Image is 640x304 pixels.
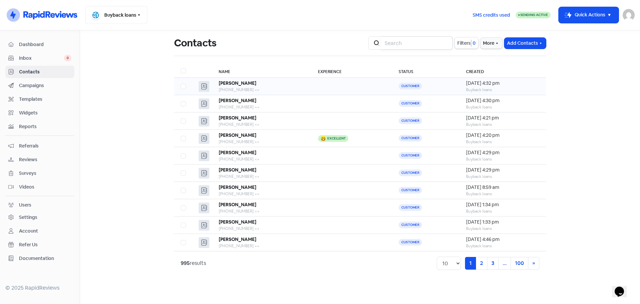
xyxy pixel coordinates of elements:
span: Widgets [19,109,71,116]
div: Buyback loans [466,121,539,127]
b: [PERSON_NAME] [219,202,256,208]
div: [DATE] 1:33 pm [466,219,539,226]
div: [PHONE_NUMBER] <> [219,208,305,214]
div: [DATE] 4:32 pm [466,80,539,87]
span: Contacts [19,68,71,75]
div: © 2025 RapidReviews [5,284,74,292]
span: Reports [19,123,71,130]
input: Search [381,36,453,50]
button: Buyback loans [85,6,147,24]
div: Buyback loans [466,208,539,214]
div: [DATE] 4:20 pm [466,132,539,139]
a: Dashboard [5,38,74,51]
div: Buyback loans [466,174,539,180]
button: Add Contacts [504,38,546,49]
div: [PHONE_NUMBER] <> [219,104,305,110]
b: [PERSON_NAME] [219,132,256,138]
span: Sending Active [520,13,548,17]
span: Customer [399,170,422,176]
div: Buyback loans [466,87,539,93]
a: Account [5,225,74,237]
b: [PERSON_NAME] [219,184,256,190]
img: User [623,9,635,21]
a: Referrals [5,140,74,152]
div: [DATE] 4:30 pm [466,97,539,104]
a: Documentation [5,252,74,265]
span: Surveys [19,170,71,177]
a: Surveys [5,167,74,180]
a: Users [5,199,74,211]
div: Buyback loans [466,191,539,197]
div: [PHONE_NUMBER] <> [219,226,305,232]
a: Refer Us [5,239,74,251]
div: [DATE] 8:59 am [466,184,539,191]
span: Reviews [19,156,71,163]
a: 3 [487,257,499,270]
a: Inbox 0 [5,52,74,64]
span: Inbox [19,55,64,62]
div: Buyback loans [466,139,539,145]
span: SMS credits used [473,12,510,19]
a: ... [498,257,511,270]
div: Buyback loans [466,226,539,232]
span: Customer [399,187,422,194]
b: [PERSON_NAME] [219,115,256,121]
div: [DATE] 1:34 pm [466,201,539,208]
a: Settings [5,211,74,224]
div: Buyback loans [466,243,539,249]
a: Reports [5,120,74,133]
span: 0 [64,55,71,61]
div: [PHONE_NUMBER] <> [219,174,305,180]
span: Campaigns [19,82,71,89]
div: [DATE] 4:29 pm [466,149,539,156]
div: Buyback loans [466,104,539,110]
b: [PERSON_NAME] [219,97,256,103]
div: [PHONE_NUMBER] <> [219,243,305,249]
div: [DATE] 4:46 pm [466,236,539,243]
div: results [181,259,206,267]
span: » [532,260,535,267]
div: [DATE] 4:21 pm [466,114,539,121]
h1: Contacts [174,32,216,54]
span: 0 [471,40,476,47]
th: Experience [311,64,392,78]
a: Videos [5,181,74,193]
span: Customer [399,222,422,228]
button: Filters0 [455,37,478,49]
span: Documentation [19,255,71,262]
a: Sending Active [516,11,551,19]
a: Campaigns [5,79,74,92]
iframe: chat widget [612,277,633,297]
th: Status [392,64,460,78]
div: [DATE] 4:29 pm [466,167,539,174]
div: [PHONE_NUMBER] <> [219,87,305,93]
a: Next [528,257,539,270]
a: Contacts [5,66,74,78]
button: More [480,38,502,49]
b: [PERSON_NAME] [219,80,256,86]
a: Widgets [5,107,74,119]
span: Videos [19,184,71,191]
a: 100 [511,257,528,270]
div: Users [19,202,31,209]
span: Dashboard [19,41,71,48]
a: Templates [5,93,74,105]
a: 2 [476,257,487,270]
span: Customer [399,135,422,141]
div: [PHONE_NUMBER] <> [219,156,305,162]
a: 1 [465,257,476,270]
th: Name [212,64,311,78]
div: [PHONE_NUMBER] <> [219,139,305,145]
div: [PHONE_NUMBER] <> [219,121,305,127]
span: Customer [399,83,422,89]
span: Customer [399,152,422,159]
strong: 995 [181,260,190,267]
b: [PERSON_NAME] [219,167,256,173]
button: Quick Actions [559,7,619,23]
span: Customer [399,239,422,246]
div: Buyback loans [466,156,539,162]
span: Customer [399,117,422,124]
div: Excellent [327,137,346,140]
span: Referrals [19,142,71,149]
span: Templates [19,96,71,103]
